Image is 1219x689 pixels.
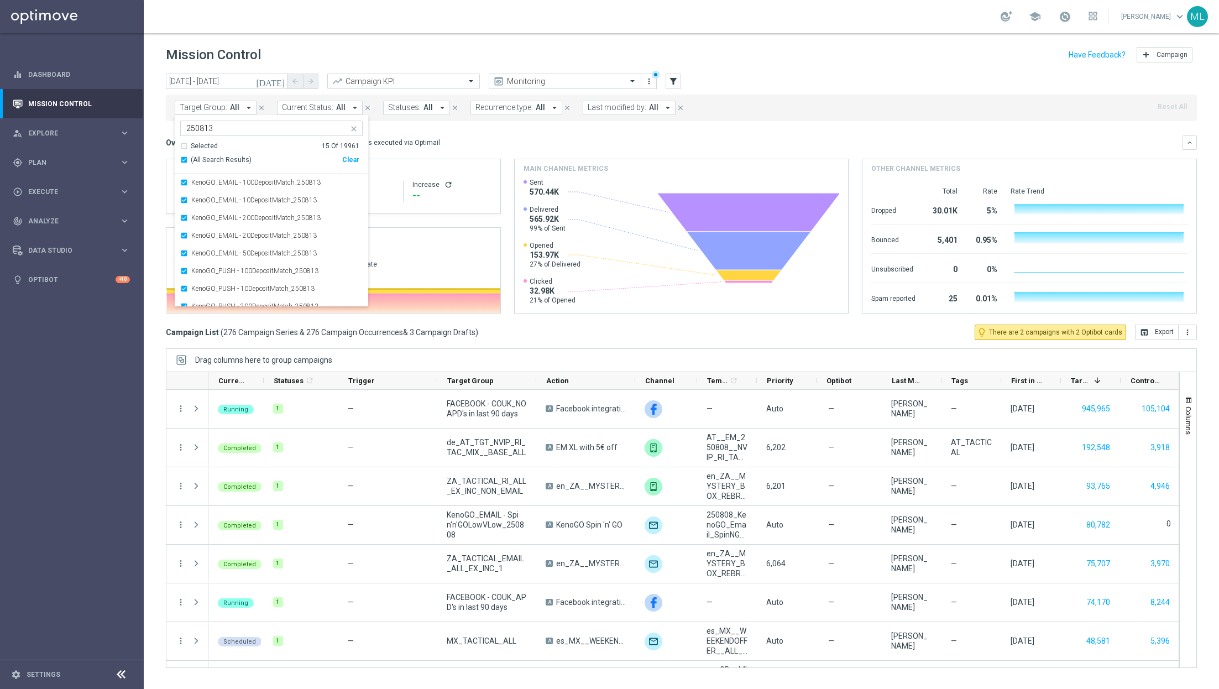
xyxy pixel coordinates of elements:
span: Auto [766,404,783,413]
div: Plan [13,158,119,168]
button: more_vert [176,442,186,452]
span: 32.98K [530,286,576,296]
span: Opened [530,241,580,250]
div: Row Groups [195,356,332,364]
span: Current Status [218,377,245,385]
i: close [563,104,571,112]
i: more_vert [176,520,186,530]
span: 6,201 [766,482,786,490]
label: KenoGO_EMAIL - 10DepositMatch_250813 [191,197,317,203]
span: Calculate column [304,374,314,387]
button: refresh [444,180,453,189]
span: Running [223,406,248,413]
div: 0.95% [971,230,997,248]
img: Optimail [645,516,662,534]
span: 276 Campaign Series & 276 Campaign Occurrences [223,327,403,337]
button: close [450,102,460,114]
span: ZA_TACTICAL_RI_ALL_EX_INC_NON_EMAIL [447,476,527,496]
div: 15 Of 19961 [322,142,359,151]
div: Optibot [13,265,130,294]
span: Templates [707,377,728,385]
button: Data Studio keyboard_arrow_right [12,246,130,255]
div: Dropped [871,201,915,218]
div: 1 [273,404,283,414]
input: Have Feedback? [1069,51,1126,59]
div: KenoGO_PUSH - 100DepositMatch_250813 [180,262,363,280]
i: keyboard_arrow_down [1186,139,1194,147]
colored-tag: Completed [218,481,261,492]
button: more_vert [176,558,186,568]
span: A [546,521,553,528]
span: ZA_TACTICAL_EMAIL_ALL_EX_INC_1 [447,554,527,573]
div: 25 [929,289,958,306]
img: Facebook Custom Audience [645,400,662,418]
div: KenoGO_PUSH - 200DepositMatch_250813 [180,297,363,315]
i: more_vert [176,636,186,646]
div: Total [929,187,958,196]
div: Increase [412,180,491,189]
div: 0% [971,259,997,277]
button: play_circle_outline Execute keyboard_arrow_right [12,187,130,196]
span: There are 2 campaigns with 2 Optibot cards [989,327,1122,337]
colored-tag: Running [218,404,254,414]
button: 3,970 [1149,557,1171,571]
img: Optimail [645,555,662,573]
span: A [546,483,553,489]
i: arrow_drop_down [244,103,254,113]
div: Rate Trend [1011,187,1187,196]
button: 74,170 [1085,596,1111,609]
i: close [677,104,684,112]
ng-select: Monitoring [489,74,641,89]
button: close [363,102,373,114]
div: 0.01% [971,289,997,306]
button: close [676,102,686,114]
span: Auto [766,520,783,529]
i: [DATE] [256,76,286,86]
div: KenoGO_EMAIL - 100DepositMatch_250813 [180,174,363,191]
button: lightbulb_outline There are 2 campaigns with 2 Optibot cards [975,325,1126,340]
div: +10 [116,276,130,283]
span: Channel [645,377,674,385]
div: KenoGO_EMAIL - 10DepositMatch_250813 [180,191,363,209]
button: track_changes Analyze keyboard_arrow_right [12,217,130,226]
span: Campaign [1157,51,1187,59]
i: play_circle_outline [13,187,23,197]
span: en_ZA__MYSTERY_BOX_REBRAND_14__ALL_RI_TAC_LT - en_ZA__MYSTERY_BOX_REBRAND_14__ALL_RI_TAC_LT [707,471,747,501]
button: 8,244 [1149,596,1171,609]
i: keyboard_arrow_right [119,216,130,226]
i: add [1142,50,1150,59]
label: KenoGO_EMAIL - 200DepositMatch_250813 [191,215,321,221]
span: 153.97K [530,250,580,260]
div: Execute [13,187,119,197]
label: KenoGO_EMAIL - 50DepositMatch_250813 [191,250,317,257]
div: Mission Control [12,100,130,108]
i: trending_up [332,76,343,87]
span: Priority [767,377,793,385]
span: — [828,481,834,491]
span: Sent [530,178,559,187]
span: Last modified by: [588,103,646,112]
span: Columns [1184,406,1193,435]
div: 5% [971,201,997,218]
div: Analyze [13,216,119,226]
a: [PERSON_NAME]keyboard_arrow_down [1120,8,1187,25]
button: keyboard_arrow_down [1183,135,1197,150]
div: person_search Explore keyboard_arrow_right [12,129,130,138]
button: filter_alt [666,74,681,89]
i: lightbulb_outline [977,327,987,337]
h4: Main channel metrics [524,164,608,174]
ng-select: KenoGO_EMAIL - 100DepositMatch_250813, KenoGO_EMAIL - 10DepositMatch_250813, KenoGO_EMAIL - 200De... [175,121,368,307]
i: keyboard_arrow_right [119,245,130,255]
button: 4,946 [1149,479,1171,493]
span: Statuses: [388,103,421,112]
span: Control Customers [1131,377,1162,385]
label: 0 [1166,519,1171,529]
div: KenoGO_EMAIL - 200DepositMatch_250813 [180,209,363,227]
button: Statuses: All arrow_drop_down [383,101,450,115]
